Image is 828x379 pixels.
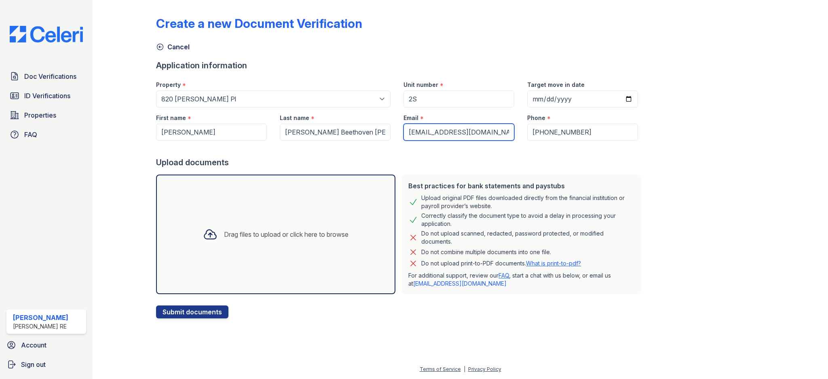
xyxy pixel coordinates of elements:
a: [EMAIL_ADDRESS][DOMAIN_NAME] [413,280,507,287]
span: Sign out [21,360,46,369]
div: Upload original PDF files downloaded directly from the financial institution or payroll provider’... [421,194,635,210]
a: Properties [6,107,86,123]
label: Email [403,114,418,122]
label: Phone [527,114,545,122]
label: Last name [280,114,309,122]
div: Do not upload scanned, redacted, password protected, or modified documents. [421,230,635,246]
button: Submit documents [156,305,228,318]
a: Terms of Service [420,366,461,372]
label: Property [156,81,181,89]
div: Create a new Document Verification [156,16,362,31]
p: For additional support, review our , start a chat with us below, or email us at [408,272,635,288]
a: Account [3,337,89,353]
label: Unit number [403,81,438,89]
a: What is print-to-pdf? [526,260,581,267]
div: [PERSON_NAME] RE [13,322,68,331]
label: Target move in date [527,81,585,89]
div: Application information [156,60,644,71]
div: Best practices for bank statements and paystubs [408,181,635,191]
p: Do not upload print-to-PDF documents. [421,259,581,267]
a: FAQ [6,126,86,143]
span: Doc Verifications [24,72,76,81]
div: [PERSON_NAME] [13,313,68,322]
span: Properties [24,110,56,120]
span: FAQ [24,130,37,139]
span: ID Verifications [24,91,70,101]
a: Sign out [3,356,89,373]
div: Correctly classify the document type to avoid a delay in processing your application. [421,212,635,228]
div: Drag files to upload or click here to browse [224,230,349,239]
img: CE_Logo_Blue-a8612792a0a2168367f1c8372b55b34899dd931a85d93a1a3d3e32e68fde9ad4.png [3,26,89,42]
a: Privacy Policy [468,366,501,372]
div: | [464,366,465,372]
a: FAQ [498,272,509,279]
div: Do not combine multiple documents into one file. [421,247,551,257]
span: Account [21,340,46,350]
a: ID Verifications [6,88,86,104]
a: Cancel [156,42,190,52]
label: First name [156,114,186,122]
div: Upload documents [156,157,644,168]
a: Doc Verifications [6,68,86,84]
